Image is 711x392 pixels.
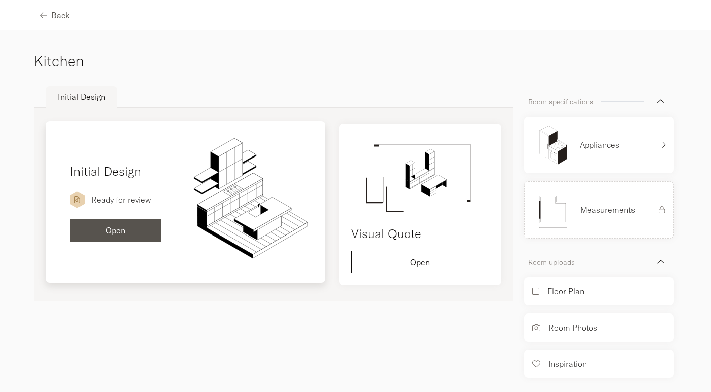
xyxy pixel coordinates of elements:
h4: Initial Design [70,162,141,180]
p: Inspiration [548,358,587,370]
span: Back [51,11,70,19]
span: Open [410,258,430,266]
button: Initial Design [46,86,117,108]
button: Open [70,219,162,242]
p: Room Photos [548,322,597,334]
p: Ready for review [91,194,151,206]
h4: Visual Quote [351,224,489,243]
img: measurements.svg [533,190,573,230]
h3: Kitchen [34,50,678,72]
img: visual-quote.svg [351,136,489,216]
button: Back [40,4,70,26]
p: Room uploads [528,256,575,268]
span: Open [106,226,125,234]
p: Floor Plan [547,285,584,297]
p: Room specifications [528,96,593,108]
button: Open [351,251,489,273]
p: Measurements [580,204,635,216]
img: kitchen.svg [185,133,313,262]
img: appliances.svg [532,125,573,165]
p: Appliances [580,139,619,151]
